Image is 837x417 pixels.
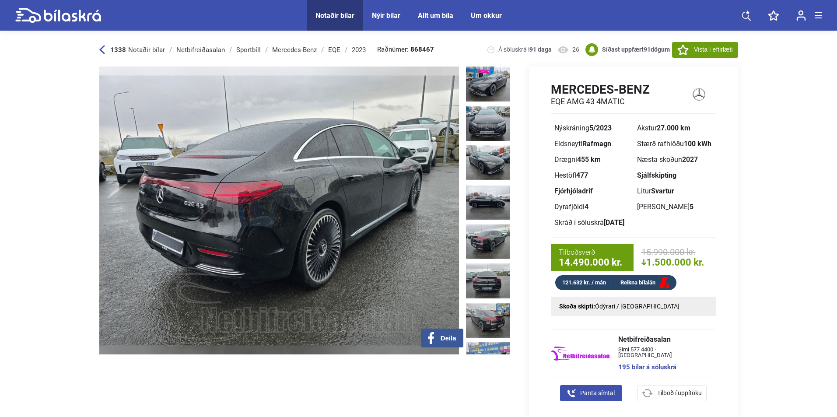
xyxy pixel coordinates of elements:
[410,46,434,53] b: 868467
[682,155,698,164] b: 2027
[618,336,707,343] span: Netbifreiðasalan
[128,46,165,54] span: Notaðir bílar
[441,334,456,342] span: Deila
[602,46,670,53] b: Síðast uppfært dögum
[585,203,588,211] b: 4
[471,11,502,20] a: Um okkur
[176,46,225,53] div: Netbifreiðasalan
[657,389,702,398] span: Tilboð í uppítöku
[466,342,510,377] img: 1744207274_4249826393284901678_16507246593984135.jpg
[577,155,601,164] b: 455 km
[637,140,713,147] div: Stærð rafhlöðu
[637,188,713,195] div: Litur
[559,303,595,310] strong: Skoða skipti:
[641,248,708,256] span: 15.990.000 kr.
[554,156,630,163] div: Drægni
[580,389,615,398] span: Panta símtal
[657,124,690,132] b: 27.000 km
[466,185,510,220] img: 1744207271_6236774463299048225_16507243813102639.jpg
[529,46,552,53] b: 91 daga
[690,203,693,211] b: 5
[466,263,510,298] img: 1744254661_6172910695872598360_16554634050562799.jpg
[582,140,611,148] b: Rafmagn
[637,203,713,210] div: [PERSON_NAME]
[604,218,624,227] b: [DATE]
[418,11,453,20] a: Allt um bíla
[551,97,650,106] h2: EQE AMG 43 4MATIC
[576,171,588,179] b: 477
[651,187,674,195] b: Svartur
[466,106,510,141] img: 1744254660_3957837862926719206_16554632704639294.jpg
[466,145,510,180] img: 1744254660_5295567092693993702_16554633172312475.jpg
[641,257,708,267] span: 1.500.000 kr.
[694,45,732,54] span: Vista í eftirlæti
[554,125,630,132] div: Nýskráning
[637,171,676,179] b: Sjálfskipting
[595,303,679,310] span: Ódýrari / [GEOGRAPHIC_DATA]
[796,10,806,21] img: user-login.svg
[554,140,630,147] div: Eldsneyti
[618,347,707,358] span: Sími 577 4400 · [GEOGRAPHIC_DATA]
[613,277,676,288] a: Reikna bílalán
[554,203,630,210] div: Dyrafjöldi
[421,329,463,347] button: Deila
[377,46,434,53] span: Raðnúmer:
[554,187,593,195] b: Fjórhjóladrif
[555,277,613,287] div: 121.632 kr. / mán
[554,219,630,226] div: Skráð í söluskrá
[684,140,711,148] b: 100 kWh
[110,46,126,54] b: 1338
[559,258,626,267] span: 14.490.000 kr.
[618,364,707,371] a: 195 bílar á söluskrá
[559,248,626,258] span: Tilboðsverð
[272,46,317,53] div: Mercedes-Benz
[672,42,738,58] button: Vista í eftirlæti
[589,124,612,132] b: 5/2023
[498,46,552,54] span: Á söluskrá í
[551,82,650,97] h1: Mercedes-Benz
[682,82,716,107] img: logo Mercedes-Benz EQE AMG 43 4MATIC
[352,46,366,53] div: 2023
[466,67,510,102] img: 1744254659_3101126853709125033_16554632251094835.jpg
[554,172,630,179] div: Hestöfl
[372,11,400,20] a: Nýir bílar
[572,46,579,54] span: 26
[466,303,510,338] img: 1744254661_5802581832386132700_16554634462692789.jpg
[328,46,340,53] div: EQE
[637,125,713,132] div: Akstur
[644,46,651,53] span: 91
[315,11,354,20] a: Notaðir bílar
[236,46,261,53] div: Sportbíll
[466,224,510,259] img: 1744254661_3454868288965608053_16554633637607250.jpg
[637,156,713,163] div: Næsta skoðun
